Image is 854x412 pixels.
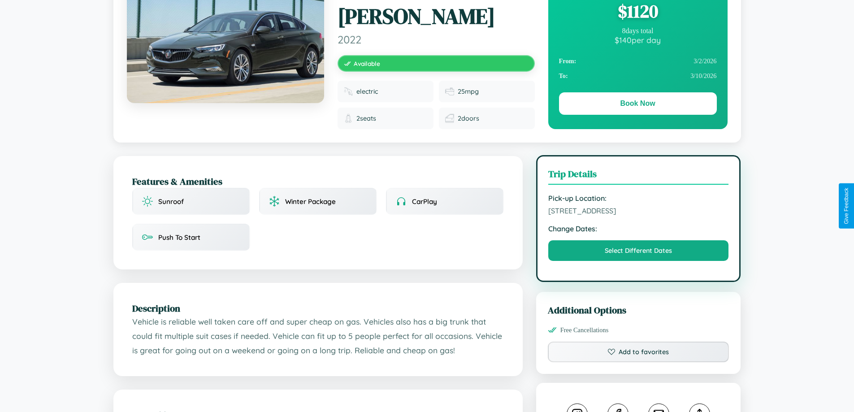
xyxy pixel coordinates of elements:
span: Push To Start [158,233,200,242]
strong: Change Dates: [548,224,729,233]
span: electric [356,87,378,95]
span: 2 seats [356,114,376,122]
strong: To: [559,72,568,80]
h3: Trip Details [548,167,729,185]
div: Give Feedback [843,188,850,224]
span: Sunroof [158,197,184,206]
strong: From: [559,57,577,65]
img: Doors [445,114,454,123]
span: CarPlay [412,197,437,206]
div: 3 / 2 / 2026 [559,54,717,69]
button: Select Different Dates [548,240,729,261]
h3: Additional Options [548,304,729,317]
span: Free Cancellations [560,326,609,334]
span: [STREET_ADDRESS] [548,206,729,215]
div: $ 140 per day [559,35,717,45]
span: 2022 [338,33,535,46]
img: Seats [344,114,353,123]
button: Add to favorites [548,342,729,362]
h2: Description [132,302,504,315]
img: Fuel efficiency [445,87,454,96]
button: Book Now [559,92,717,115]
div: 3 / 10 / 2026 [559,69,717,83]
p: Vehicle is reliable well taken care off and super cheap on gas. Vehicles also has a big trunk tha... [132,315,504,357]
img: Fuel type [344,87,353,96]
div: 8 days total [559,27,717,35]
span: Winter Package [285,197,336,206]
h2: Features & Amenities [132,175,504,188]
strong: Pick-up Location: [548,194,729,203]
span: 2 doors [458,114,479,122]
span: 25 mpg [458,87,479,95]
span: Available [354,60,380,67]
